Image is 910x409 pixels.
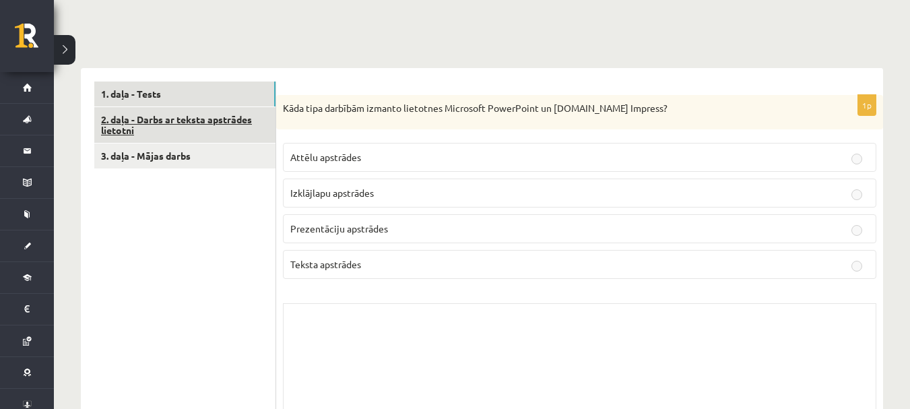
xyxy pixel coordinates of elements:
p: 1p [857,94,876,116]
p: Kāda tipa darbībām izmanto lietotnes Microsoft PowerPoint un [DOMAIN_NAME] Impress? [283,102,809,115]
input: Izklājlapu apstrādes [851,189,862,200]
span: Teksta apstrādes [290,258,361,270]
a: 3. daļa - Mājas darbs [94,144,275,168]
input: Attēlu apstrādes [851,154,862,164]
a: 1. daļa - Tests [94,82,275,106]
span: Izklājlapu apstrādes [290,187,374,199]
a: 2. daļa - Darbs ar teksta apstrādes lietotni [94,107,275,144]
span: Attēlu apstrādes [290,151,361,163]
input: Teksta apstrādes [851,261,862,272]
input: Prezentāciju apstrādes [851,225,862,236]
span: Prezentāciju apstrādes [290,222,388,234]
a: Rīgas 1. Tālmācības vidusskola [15,24,54,57]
